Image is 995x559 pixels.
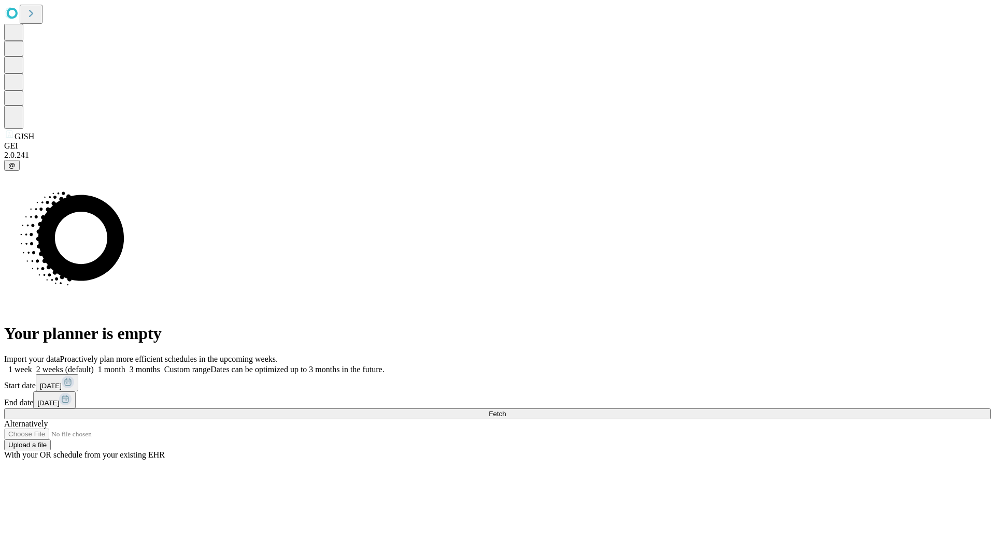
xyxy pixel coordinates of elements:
h1: Your planner is empty [4,324,991,343]
span: 1 week [8,365,32,374]
button: Fetch [4,408,991,419]
span: [DATE] [40,382,62,390]
div: End date [4,391,991,408]
div: 2.0.241 [4,151,991,160]
span: Import your data [4,355,60,363]
span: [DATE] [37,399,59,407]
button: @ [4,160,20,171]
span: With your OR schedule from your existing EHR [4,450,165,459]
div: Start date [4,374,991,391]
span: Fetch [489,410,506,418]
button: [DATE] [33,391,76,408]
span: Dates can be optimized up to 3 months in the future. [210,365,384,374]
button: [DATE] [36,374,78,391]
span: Custom range [164,365,210,374]
span: @ [8,161,16,169]
div: GEI [4,141,991,151]
span: Alternatively [4,419,48,428]
span: Proactively plan more efficient schedules in the upcoming weeks. [60,355,278,363]
span: 2 weeks (default) [36,365,94,374]
span: 3 months [130,365,160,374]
span: GJSH [15,132,34,141]
span: 1 month [98,365,125,374]
button: Upload a file [4,439,51,450]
